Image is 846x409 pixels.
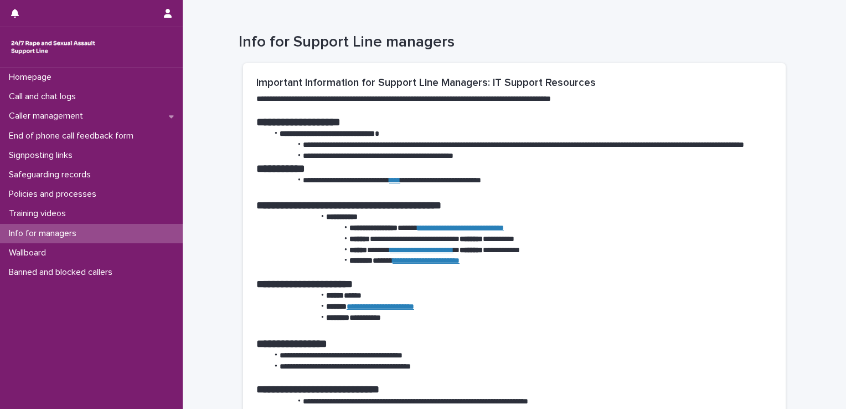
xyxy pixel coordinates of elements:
[4,228,85,239] p: Info for managers
[4,91,85,102] p: Call and chat logs
[4,208,75,219] p: Training videos
[4,131,142,141] p: End of phone call feedback form
[4,72,60,83] p: Homepage
[4,150,81,161] p: Signposting links
[256,76,772,89] h2: Important Information for Support Line Managers: IT Support Resources
[4,248,55,258] p: Wallboard
[9,36,97,58] img: rhQMoQhaT3yELyF149Cw
[4,111,92,121] p: Caller management
[4,189,105,200] p: Policies and processes
[239,33,781,52] h1: Info for Support Line managers
[4,170,100,180] p: Safeguarding records
[4,267,121,278] p: Banned and blocked callers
